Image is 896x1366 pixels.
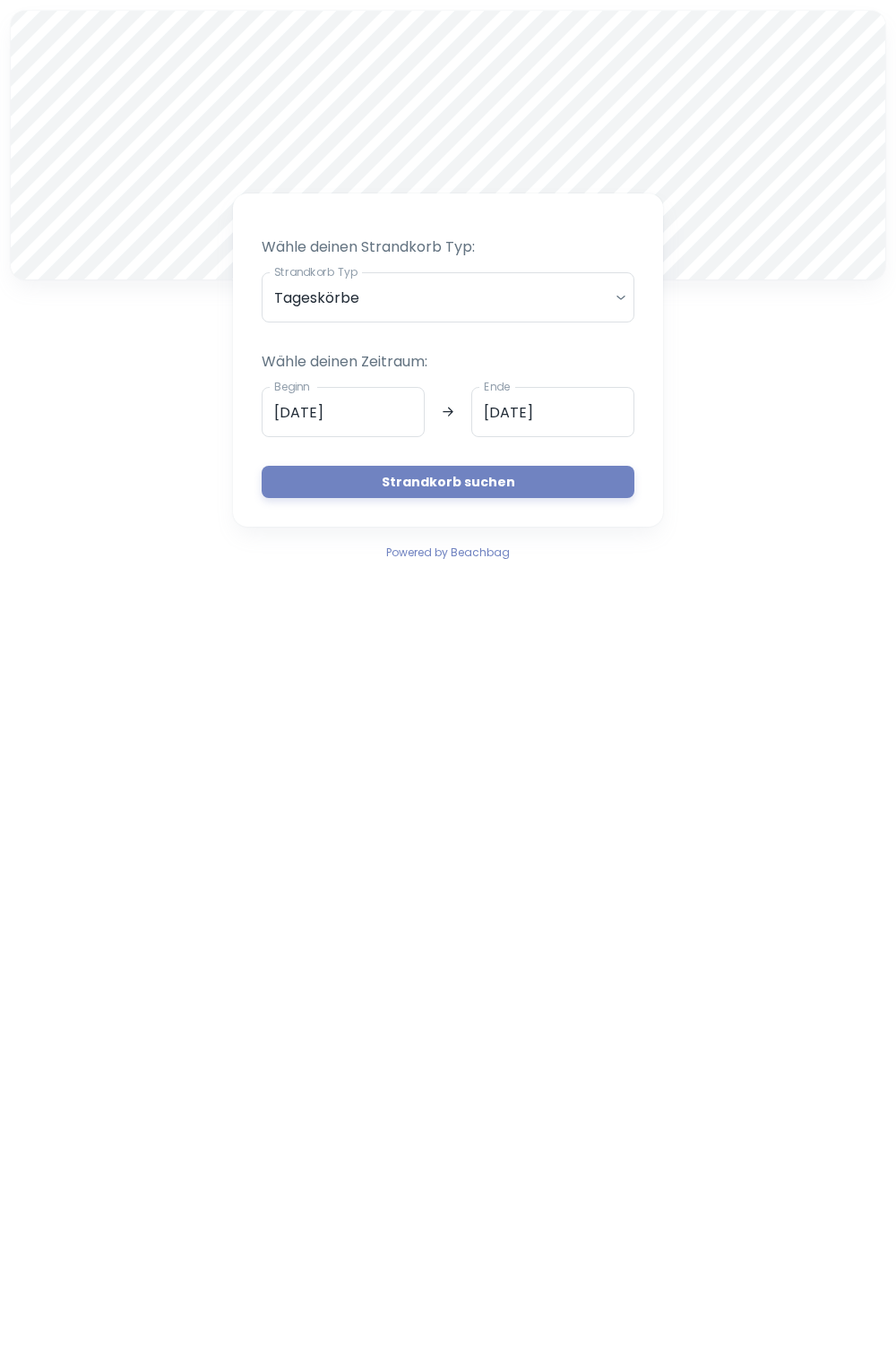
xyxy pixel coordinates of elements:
[262,387,425,437] input: dd.mm.yyyy
[386,545,510,560] span: Powered by Beachbag
[471,387,634,437] input: dd.mm.yyyy
[262,351,634,373] p: Wähle deinen Zeitraum:
[274,264,358,279] label: Strandkorb Typ
[386,541,510,563] a: Powered by Beachbag
[262,466,634,498] button: Strandkorb suchen
[274,379,310,394] label: Beginn
[262,236,634,258] p: Wähle deinen Strandkorb Typ:
[484,379,510,394] label: Ende
[262,272,634,322] div: Tageskörbe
